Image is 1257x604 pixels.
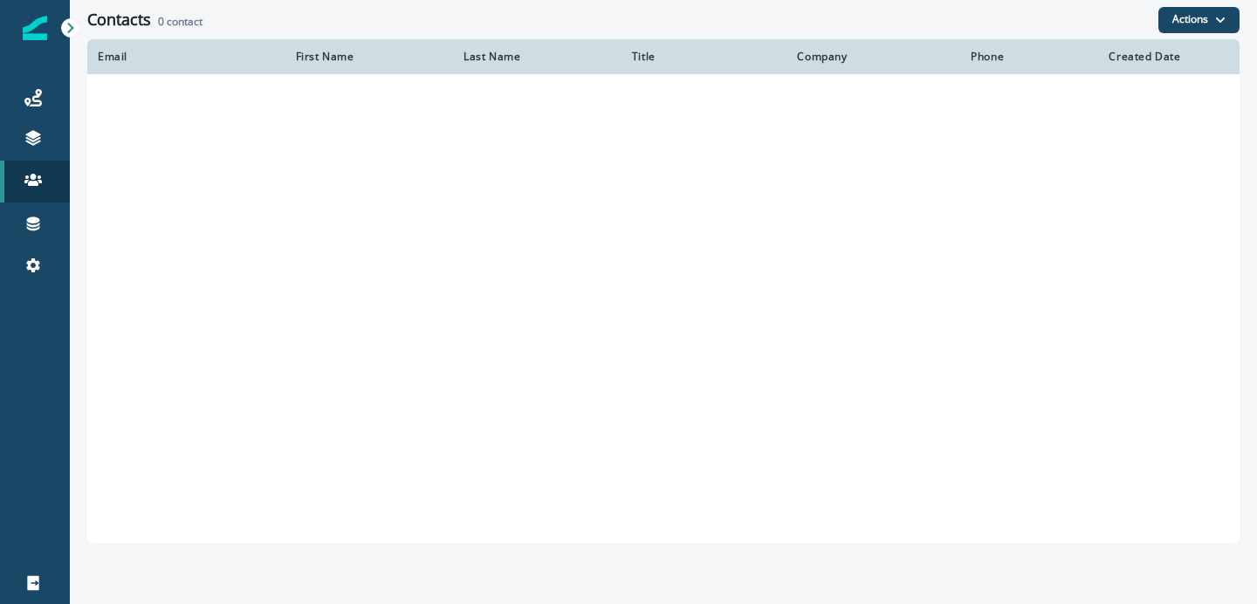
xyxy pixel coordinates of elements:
[797,50,950,64] div: Company
[464,50,611,64] div: Last Name
[158,16,203,28] h2: contact
[23,16,47,40] img: Inflection
[632,50,777,64] div: Title
[98,50,275,64] div: Email
[296,50,443,64] div: First Name
[1158,7,1240,33] button: Actions
[87,10,151,30] h1: Contacts
[158,14,164,29] span: 0
[971,50,1088,64] div: Phone
[1109,50,1229,64] div: Created Date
